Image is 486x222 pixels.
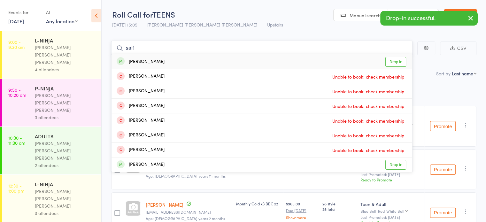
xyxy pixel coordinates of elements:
[331,131,406,140] span: Unable to book: check membership
[2,31,101,79] a: 9:00 -9:30 amL-NINJA[PERSON_NAME] [PERSON_NAME] [PERSON_NAME]4 attendees
[117,102,165,110] div: [PERSON_NAME]
[35,140,96,162] div: [PERSON_NAME] [PERSON_NAME] [PERSON_NAME]
[35,180,96,188] div: L-NINJA
[112,21,137,28] span: [DATE] 15:05
[46,18,78,25] div: Any location
[35,162,96,169] div: 2 attendees
[35,85,96,92] div: P-NINJA
[2,79,101,126] a: 9:50 -10:20 amP-NINJA[PERSON_NAME] [PERSON_NAME] [PERSON_NAME]3 attendees
[331,116,406,126] span: Unable to book: check membership
[360,215,422,219] small: Last Promoted: [DATE]
[385,160,406,170] a: Drop in
[152,9,175,19] span: TEENS
[430,165,456,175] button: Promote
[2,127,101,174] a: 10:30 -11:30 amADULTS[PERSON_NAME] [PERSON_NAME] [PERSON_NAME]2 attendees
[8,135,25,145] time: 10:30 - 11:30 am
[286,215,317,219] a: Show more
[117,132,165,139] div: [PERSON_NAME]
[117,88,165,95] div: [PERSON_NAME]
[147,21,257,28] span: [PERSON_NAME] [PERSON_NAME] [PERSON_NAME]
[117,58,165,65] div: [PERSON_NAME]
[35,114,96,121] div: 3 attendees
[430,208,456,218] button: Promote
[8,7,40,18] div: Events for
[146,201,183,208] a: [PERSON_NAME]
[8,87,26,97] time: 9:50 - 10:20 am
[331,145,406,155] span: Unable to book: check membership
[35,37,96,44] div: L-NINJA
[452,70,473,77] div: Last name
[331,72,406,81] span: Unable to book: check membership
[385,57,406,67] a: Drop in
[267,21,283,28] span: Upstairs
[350,12,381,19] span: Manual search
[286,208,317,213] small: Due [DATE]
[360,201,422,207] div: Teen & Adult
[35,133,96,140] div: ADULTS
[380,11,478,26] div: Drop-in successful.
[146,216,225,221] span: Age: [DEMOGRAPHIC_DATA] years 2 months
[112,9,152,19] span: Roll Call for
[360,209,422,213] div: Blue Belt
[111,41,413,56] input: Search by name
[8,18,24,25] a: [DATE]
[322,201,355,206] span: 28 style
[331,101,406,111] span: Unable to book: check membership
[360,177,422,182] div: Ready to Promote
[8,183,24,193] time: 12:30 - 1:00 pm
[360,172,422,177] small: Last Promoted: [DATE]
[436,70,451,77] label: Sort by
[322,206,355,212] span: 28 total
[35,44,96,66] div: [PERSON_NAME] [PERSON_NAME] [PERSON_NAME]
[117,73,165,80] div: [PERSON_NAME]
[8,39,25,50] time: 9:00 - 9:30 am
[331,87,406,96] span: Unable to book: check membership
[35,210,96,217] div: 3 attendees
[236,201,281,206] div: Monthly Gold x3 BBC x2
[146,173,226,179] span: Age: [DEMOGRAPHIC_DATA] years 11 months
[46,7,78,18] div: At
[146,210,231,214] small: beccyd89@yahoo.com.au
[430,121,456,131] button: Promote
[35,66,96,73] div: 4 attendees
[35,92,96,114] div: [PERSON_NAME] [PERSON_NAME] [PERSON_NAME]
[35,188,96,210] div: [PERSON_NAME] [PERSON_NAME] [PERSON_NAME]
[440,42,476,55] button: CSV
[378,209,405,213] div: Red-White Belt
[444,9,477,22] a: Exit roll call
[117,146,165,154] div: [PERSON_NAME]
[117,117,165,124] div: [PERSON_NAME]
[117,161,165,168] div: [PERSON_NAME]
